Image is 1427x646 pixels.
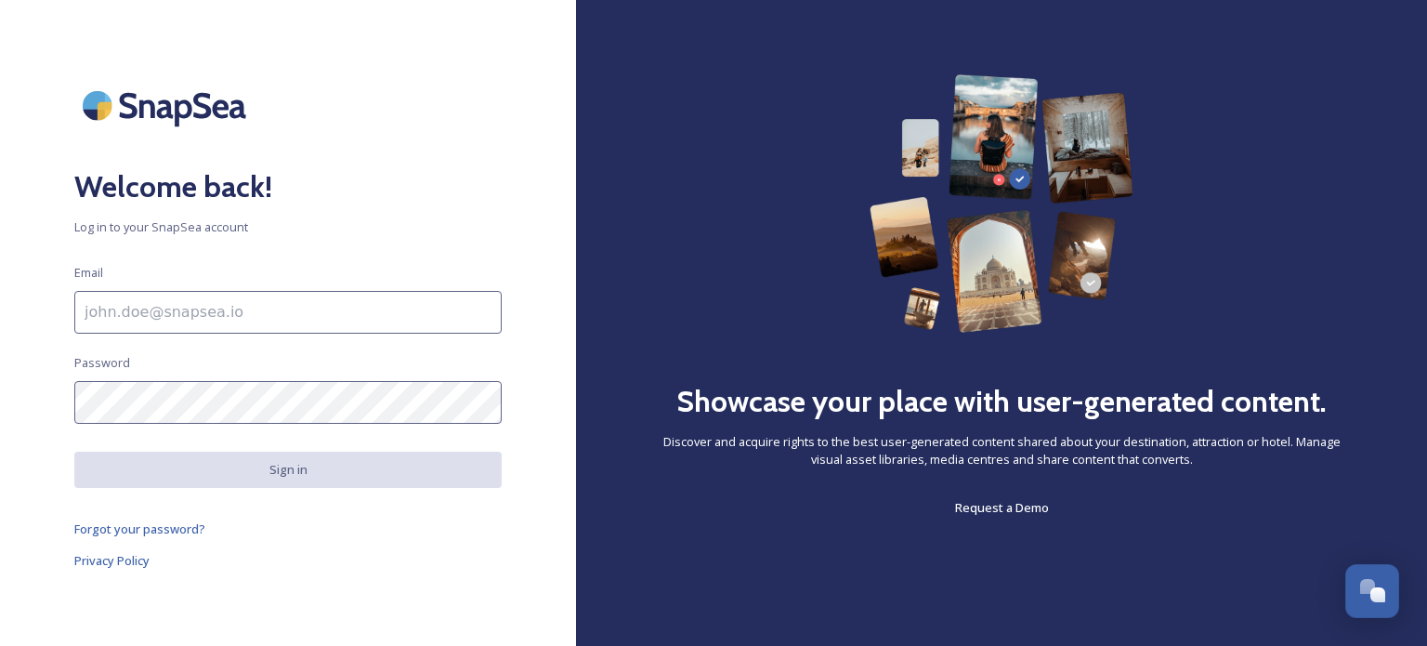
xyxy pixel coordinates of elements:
img: 63b42ca75bacad526042e722_Group%20154-p-800.png [870,74,1133,333]
img: SnapSea Logo [74,74,260,137]
span: Privacy Policy [74,552,150,569]
span: Email [74,264,103,282]
span: Forgot your password? [74,521,205,537]
span: Log in to your SnapSea account [74,218,502,236]
a: Privacy Policy [74,549,502,572]
span: Password [74,354,130,372]
h2: Showcase your place with user-generated content. [676,379,1327,424]
span: Discover and acquire rights to the best user-generated content shared about your destination, att... [650,433,1353,468]
input: john.doe@snapsea.io [74,291,502,334]
button: Sign in [74,452,502,488]
button: Open Chat [1345,564,1399,618]
h2: Welcome back! [74,165,502,209]
a: Forgot your password? [74,518,502,540]
span: Request a Demo [955,499,1049,516]
a: Request a Demo [955,496,1049,519]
